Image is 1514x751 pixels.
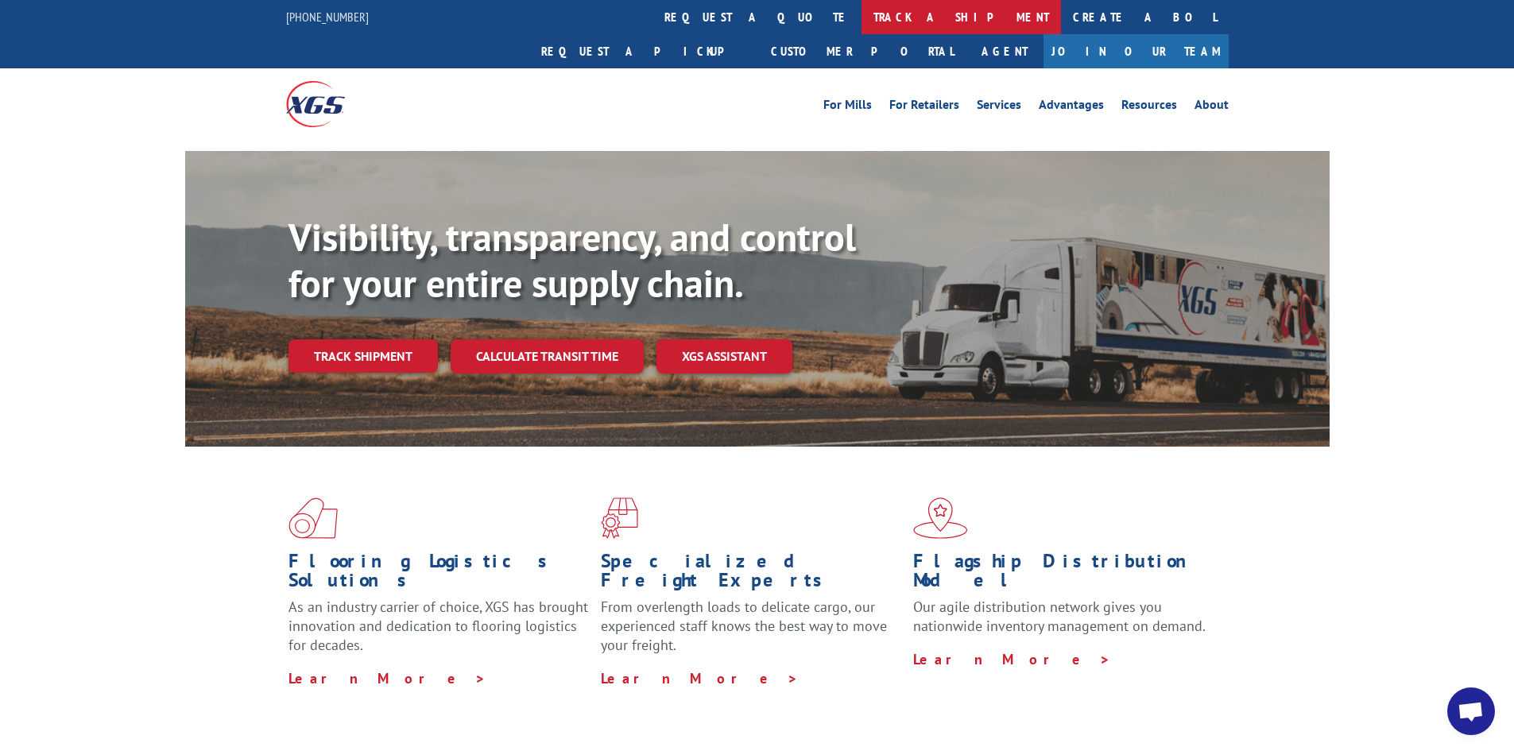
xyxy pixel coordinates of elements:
[288,497,338,539] img: xgs-icon-total-supply-chain-intelligence-red
[288,212,856,308] b: Visibility, transparency, and control for your entire supply chain.
[1039,99,1104,116] a: Advantages
[1044,34,1229,68] a: Join Our Team
[889,99,959,116] a: For Retailers
[913,598,1206,635] span: Our agile distribution network gives you nationwide inventory management on demand.
[977,99,1021,116] a: Services
[288,598,588,654] span: As an industry carrier of choice, XGS has brought innovation and dedication to flooring logistics...
[601,598,901,668] p: From overlength loads to delicate cargo, our experienced staff knows the best way to move your fr...
[529,34,759,68] a: Request a pickup
[1447,687,1495,735] div: Open chat
[913,552,1214,598] h1: Flagship Distribution Model
[759,34,966,68] a: Customer Portal
[913,650,1111,668] a: Learn More >
[656,339,792,374] a: XGS ASSISTANT
[288,339,438,373] a: Track shipment
[451,339,644,374] a: Calculate transit time
[286,9,369,25] a: [PHONE_NUMBER]
[601,669,799,687] a: Learn More >
[1195,99,1229,116] a: About
[601,552,901,598] h1: Specialized Freight Experts
[288,669,486,687] a: Learn More >
[1121,99,1177,116] a: Resources
[288,552,589,598] h1: Flooring Logistics Solutions
[966,34,1044,68] a: Agent
[601,497,638,539] img: xgs-icon-focused-on-flooring-red
[823,99,872,116] a: For Mills
[913,497,968,539] img: xgs-icon-flagship-distribution-model-red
